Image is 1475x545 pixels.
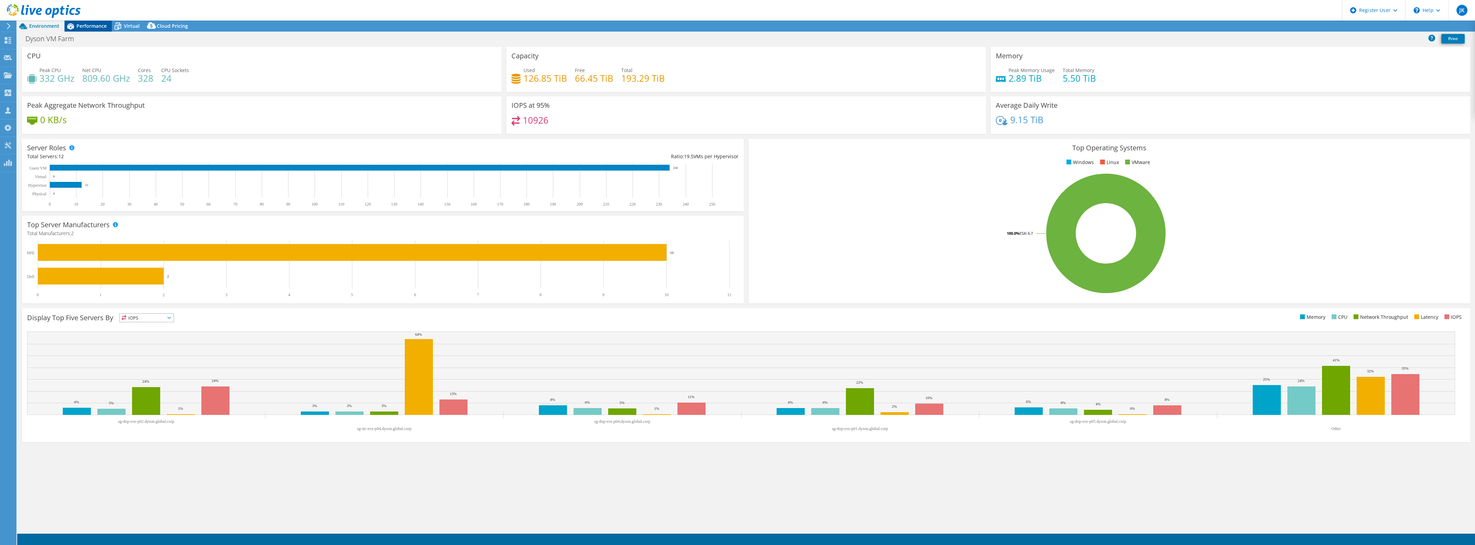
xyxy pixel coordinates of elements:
text: 230 [656,202,662,207]
text: 35% [1402,366,1408,370]
text: 234 [673,166,678,170]
svg: \n [1414,7,1420,13]
h4: 0 KB/s [40,116,67,124]
text: Other [1331,426,1341,431]
li: Network Throughput [1352,313,1408,321]
text: sg-dop-esx-p05.dyson.global.corp [1070,419,1126,424]
span: Total Memory [1063,67,1094,73]
h4: 193.29 TiB [621,74,665,82]
text: 1% [654,406,659,410]
text: 10 [74,202,78,207]
text: 8% [550,397,555,402]
text: Dell [27,274,34,279]
h3: Server Roles [27,144,66,152]
text: 190 [550,202,556,207]
text: 6% [1061,401,1066,405]
text: 10 [670,251,674,255]
h4: 126.85 TiB [523,74,567,82]
text: 0 [53,175,55,178]
text: 50 [180,202,184,207]
text: 1 [99,292,102,297]
li: Windows [1065,159,1094,166]
h4: 5.50 TiB [1063,74,1096,82]
text: 6% [788,400,793,404]
li: CPU [1330,313,1347,321]
h4: 2.89 TiB [1008,74,1055,82]
text: 5% [109,401,114,405]
text: 200 [577,202,583,207]
h4: 9.15 TiB [1010,116,1043,124]
text: 64% [415,332,422,336]
text: 8% [1165,397,1170,402]
text: 24% [212,379,219,383]
text: 2% [892,404,897,408]
text: 80 [260,202,264,207]
text: 7 [477,292,479,297]
span: Peak CPU [39,67,61,73]
span: CPU Sockets [161,67,189,73]
text: 5% [619,401,625,405]
h1: Dyson VM Farm [22,35,85,43]
text: sg-dop-esx-p01.dyson.global.corp [832,426,888,431]
span: Virtual [124,23,140,29]
h4: 809.60 GHz [82,74,130,82]
text: 11% [688,395,695,399]
span: Cloud Pricing [157,23,188,29]
h3: Peak Aggregate Network Throughput [27,102,145,109]
text: 1% [178,406,183,410]
text: 3 [225,292,227,297]
h3: Top Operating Systems [754,144,1465,152]
span: Peak Memory Usage [1008,67,1055,73]
span: Environment [29,23,59,29]
h3: IOPS at 95% [511,102,550,109]
span: 2 [71,230,74,236]
h3: CPU [27,52,41,60]
li: Memory [1298,313,1325,321]
text: 4 [288,292,290,297]
text: 2 [163,292,165,297]
text: 250 [709,202,715,207]
text: 3% [347,404,352,408]
text: 60 [206,202,211,207]
text: 24% [1298,379,1305,383]
text: sg-dop-esx-p02.dyson.global.corp [118,419,174,424]
text: 130 [391,202,397,207]
text: 20 [101,202,105,207]
text: 3% [312,404,317,408]
h4: Total Manufacturers: [27,230,739,237]
li: VMware [1123,159,1150,166]
a: Print [1441,34,1465,44]
h3: Top Server Manufacturers [27,221,110,229]
text: 24% [142,379,149,383]
text: 110 [338,202,344,207]
span: Total [621,67,633,73]
h4: 332 GHz [39,74,74,82]
text: 10% [925,396,932,400]
text: 4% [1096,402,1101,406]
text: 0 [37,292,39,297]
h4: 328 [138,74,153,82]
text: 6 [414,292,416,297]
text: 150 [444,202,450,207]
span: 12 [58,153,64,160]
text: 6% [823,400,828,404]
text: HPE [27,251,35,255]
h3: Capacity [511,52,539,60]
li: IOPS [1443,313,1462,321]
span: Performance [76,23,107,29]
text: 6% [585,400,590,404]
tspan: 100.0% [1007,231,1019,236]
text: 210 [603,202,609,207]
text: 160 [471,202,477,207]
text: 180 [523,202,530,207]
h4: 66.45 TiB [575,74,613,82]
text: 13% [450,392,457,396]
li: Linux [1098,159,1119,166]
text: 40 [154,202,158,207]
div: Total Servers: [27,153,383,160]
text: 0 [49,202,51,207]
text: 6% [1026,399,1031,404]
text: Guest VM [29,166,47,171]
li: Latency [1413,313,1438,321]
h3: Memory [996,52,1023,60]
